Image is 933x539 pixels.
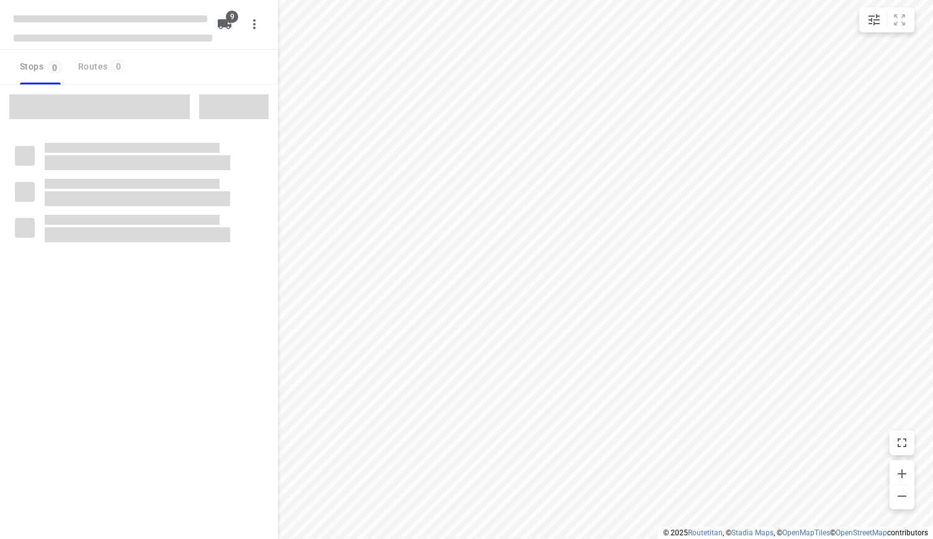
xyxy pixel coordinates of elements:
[836,528,887,537] a: OpenStreetMap
[859,7,914,32] div: small contained button group
[782,528,830,537] a: OpenMapTiles
[663,528,928,537] li: © 2025 , © , © © contributors
[731,528,774,537] a: Stadia Maps
[862,7,886,32] button: Map settings
[688,528,723,537] a: Routetitan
